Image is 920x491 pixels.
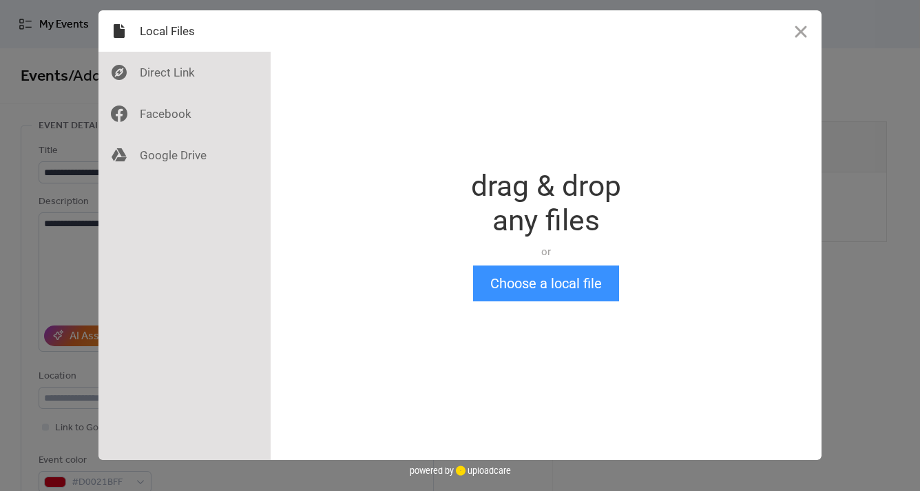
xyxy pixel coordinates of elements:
div: Facebook [98,93,271,134]
div: Direct Link [98,52,271,93]
a: uploadcare [454,465,511,476]
div: powered by [410,460,511,481]
button: Choose a local file [473,265,619,301]
button: Close [780,10,822,52]
div: Local Files [98,10,271,52]
div: drag & drop any files [471,169,621,238]
div: or [471,245,621,259]
div: Google Drive [98,134,271,176]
